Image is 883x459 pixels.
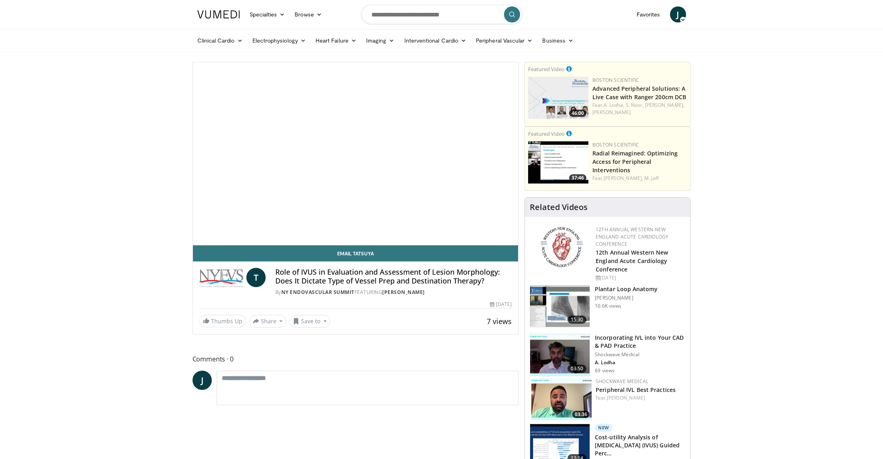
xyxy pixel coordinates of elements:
[604,175,643,182] a: [PERSON_NAME],
[596,274,684,282] div: [DATE]
[487,316,512,326] span: 7 views
[528,65,565,73] small: Featured Video
[567,365,587,373] span: 03:50
[592,149,678,174] a: Radial Reimagined: Optimizing Access for Peripheral Interventions
[644,175,659,182] a: M. Jaff
[595,285,658,293] h3: Plantar Loop Anatomy
[595,367,615,374] p: 69 views
[290,6,327,22] a: Browse
[249,315,287,328] button: Share
[595,433,685,457] h3: Cost-utility Analysis of [MEDICAL_DATA] (IVUS) Guided Perc…
[596,226,668,247] a: 12th Annual Western New England Acute Cardiology Conference
[595,334,685,350] h3: Incorporating IVL into Your CAD & PAD Practice
[592,102,687,116] div: Feat.
[248,33,311,49] a: Electrophysiology
[275,268,512,285] h4: Role of IVUS in Evaluation and Assessment of Lesion Morphology: Does It Dictate Type of Vessel Pr...
[289,315,330,328] button: Save to
[607,394,645,401] a: [PERSON_NAME]
[530,334,685,376] a: 03:50 Incorporating IVL into Your CAD & PAD Practice Shockwave Medical A. Lodha 69 views
[572,411,590,418] span: 03:36
[528,141,588,184] img: c038ed19-16d5-403f-b698-1d621e3d3fd1.150x105_q85_crop-smart_upscale.jpg
[193,371,212,390] a: J
[471,33,537,49] a: Peripheral Vascular
[382,289,425,296] a: [PERSON_NAME]
[595,424,613,432] p: New
[530,334,590,376] img: 4a6eaadb-1133-44ac-827a-14b068d082c7.150x105_q85_crop-smart_upscale.jpg
[530,202,588,212] h4: Related Videos
[490,301,512,308] div: [DATE]
[531,378,592,420] img: fe221e97-d25e-47e5-8d91-5dbacfec787a.150x105_q85_crop-smart_upscale.jpg
[246,268,266,287] a: T
[604,102,625,108] a: A. Lodha,
[537,33,578,49] a: Business
[530,285,685,328] a: 15:30 Plantar Loop Anatomy [PERSON_NAME] 10.6K views
[311,33,361,49] a: Heart Failure
[592,85,686,101] a: Advanced Peripheral Solutions: A Live Case with Ranger 200cm DCB
[645,102,684,108] a: [PERSON_NAME],
[245,6,290,22] a: Specialties
[592,109,631,116] a: [PERSON_NAME]
[670,6,686,22] a: J
[281,289,354,296] a: NY Endovascular Summit
[596,394,684,402] div: Feat.
[361,5,522,24] input: Search topics, interventions
[626,102,644,108] a: S. Noor,
[528,77,588,119] img: af9da20d-90cf-472d-9687-4c089bf26c94.150x105_q85_crop-smart_upscale.jpg
[528,141,588,184] a: 37:46
[400,33,471,49] a: Interventional Cardio
[569,174,586,182] span: 37:46
[361,33,400,49] a: Imaging
[595,351,685,358] p: Shockwave Medical
[528,130,565,137] small: Featured Video
[596,378,648,385] a: Shockwave Medical
[528,77,588,119] a: 46:00
[193,33,248,49] a: Clinical Cardio
[569,110,586,117] span: 46:00
[199,268,243,287] img: NY Endovascular Summit
[595,303,621,309] p: 10.6K views
[199,315,246,327] a: Thumbs Up
[595,295,658,301] p: [PERSON_NAME]
[193,62,518,245] video-js: Video Player
[275,289,512,296] div: By FEATURING
[567,316,587,324] span: 15:30
[197,10,240,18] img: VuMedi Logo
[592,77,639,84] a: Boston Scientific
[539,226,584,268] img: 0954f259-7907-4053-a817-32a96463ecc8.png.150x105_q85_autocrop_double_scale_upscale_version-0.2.png
[193,245,518,261] a: Email Tatsuya
[632,6,665,22] a: Favorites
[592,141,639,148] a: Boston Scientific
[193,354,519,364] span: Comments 0
[530,286,590,327] img: 442ddc85-cc57-4e12-8543-4f99bfe26e46.150x105_q85_crop-smart_upscale.jpg
[596,386,676,394] a: Peripheral IVL Best Practices
[592,175,687,182] div: Feat.
[596,249,668,273] a: 12th Annual Western New England Acute Cardiology Conference
[531,378,592,420] a: 03:36
[595,359,685,366] p: A. Lodha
